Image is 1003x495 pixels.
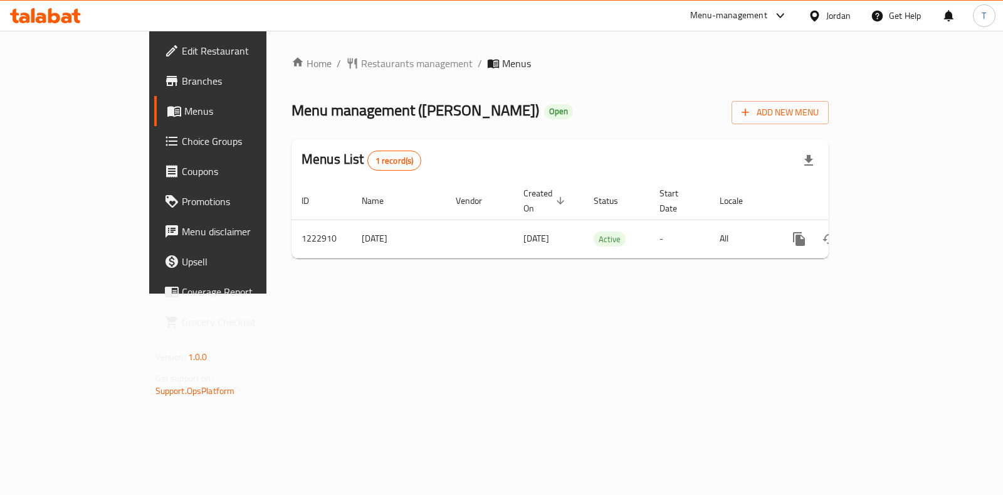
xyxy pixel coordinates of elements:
a: Menu disclaimer [154,216,317,247]
span: Grocery Checklist [182,314,307,329]
span: Start Date [659,186,695,216]
a: Choice Groups [154,126,317,156]
button: Add New Menu [732,101,829,124]
div: Total records count [367,151,422,171]
a: Menus [154,96,317,126]
span: Created On [523,186,569,216]
span: Get support on: [155,370,213,386]
td: 1222910 [291,220,352,258]
h2: Menus List [302,150,421,171]
table: enhanced table [291,182,915,258]
a: Branches [154,66,317,96]
span: Name [362,193,400,208]
span: Active [594,232,626,247]
span: Status [594,193,634,208]
a: Promotions [154,186,317,216]
td: [DATE] [352,220,446,258]
a: Support.OpsPlatform [155,383,235,399]
span: Promotions [182,194,307,209]
li: / [478,56,482,71]
th: Actions [774,182,915,220]
span: Menus [502,56,531,71]
button: more [784,224,814,254]
td: All [710,220,774,258]
div: Export file [794,146,824,176]
div: Open [544,104,573,119]
span: [DATE] [523,230,549,247]
span: Edit Restaurant [182,43,307,58]
a: Coupons [154,156,317,186]
span: 1.0.0 [188,349,207,365]
div: Jordan [826,9,851,23]
span: Menu management ( [PERSON_NAME] ) [291,96,539,124]
span: T [982,9,986,23]
span: Choice Groups [182,134,307,149]
a: Grocery Checklist [154,307,317,337]
span: 1 record(s) [368,155,421,167]
span: Menu disclaimer [182,224,307,239]
a: Coverage Report [154,277,317,307]
nav: breadcrumb [291,56,829,71]
span: Add New Menu [742,105,819,120]
a: Edit Restaurant [154,36,317,66]
span: Version: [155,349,186,365]
span: Restaurants management [361,56,473,71]
span: Vendor [456,193,498,208]
a: Restaurants management [346,56,473,71]
span: Coupons [182,164,307,179]
span: Branches [182,73,307,88]
td: - [649,220,710,258]
span: Menus [184,104,307,119]
span: Open [544,106,573,117]
button: Change Status [814,224,844,254]
div: Active [594,232,626,247]
span: Locale [720,193,759,208]
li: / [337,56,341,71]
div: Menu-management [690,8,767,23]
a: Upsell [154,247,317,277]
span: Coverage Report [182,284,307,299]
span: Upsell [182,254,307,269]
span: ID [302,193,325,208]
